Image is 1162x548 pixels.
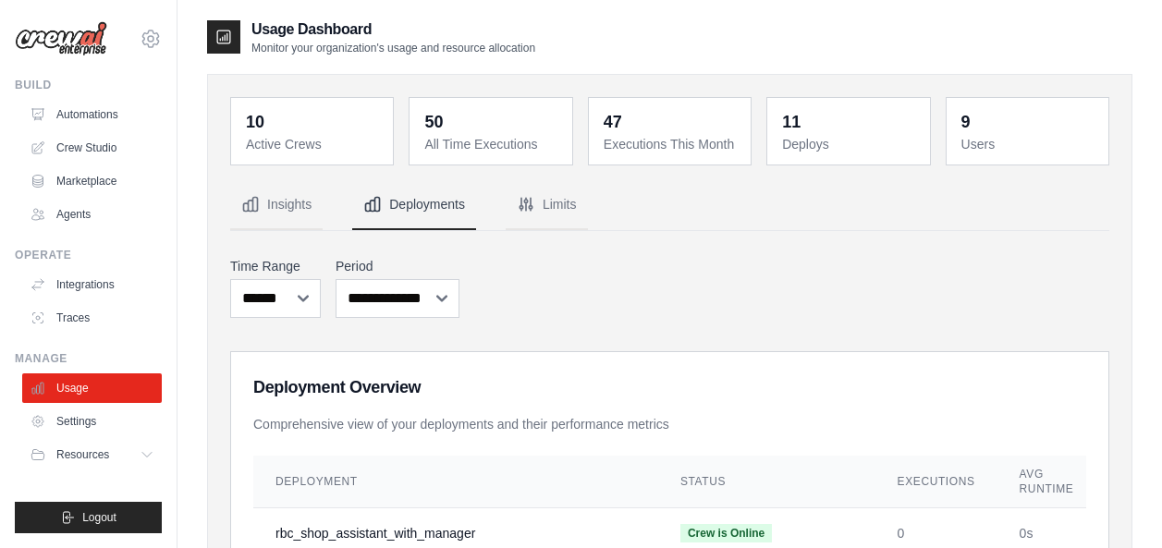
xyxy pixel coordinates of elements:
a: Integrations [22,270,162,299]
div: Build [15,78,162,92]
a: Marketplace [22,166,162,196]
span: Crew is Online [680,524,772,542]
button: Limits [506,180,588,230]
h2: Usage Dashboard [251,18,535,41]
img: Logo [15,21,107,56]
h3: Deployment Overview [253,374,1086,400]
div: 47 [604,109,622,135]
button: Logout [15,502,162,533]
button: Resources [22,440,162,469]
a: Agents [22,200,162,229]
button: Insights [230,180,323,230]
dt: Deploys [782,135,918,153]
a: Traces [22,303,162,333]
dt: Active Crews [246,135,382,153]
p: Comprehensive view of your deployments and their performance metrics [253,415,1086,433]
div: 11 [782,109,801,135]
a: Settings [22,407,162,436]
button: Deployments [352,180,476,230]
dt: Users [961,135,1097,153]
dt: All Time Executions [424,135,560,153]
span: Logout [82,510,116,525]
th: Status [658,456,875,508]
a: Crew Studio [22,133,162,163]
label: Period [336,257,459,275]
div: 9 [961,109,971,135]
label: Time Range [230,257,321,275]
nav: Tabs [230,180,1109,230]
a: Automations [22,100,162,129]
p: Monitor your organization's usage and resource allocation [251,41,535,55]
th: Executions [875,456,997,508]
span: Resources [56,447,109,462]
div: Manage [15,351,162,366]
dt: Executions This Month [604,135,740,153]
div: 10 [246,109,264,135]
div: Operate [15,248,162,262]
a: Usage [22,373,162,403]
div: 50 [424,109,443,135]
th: Avg Runtime [997,456,1096,508]
th: Deployment [253,456,658,508]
